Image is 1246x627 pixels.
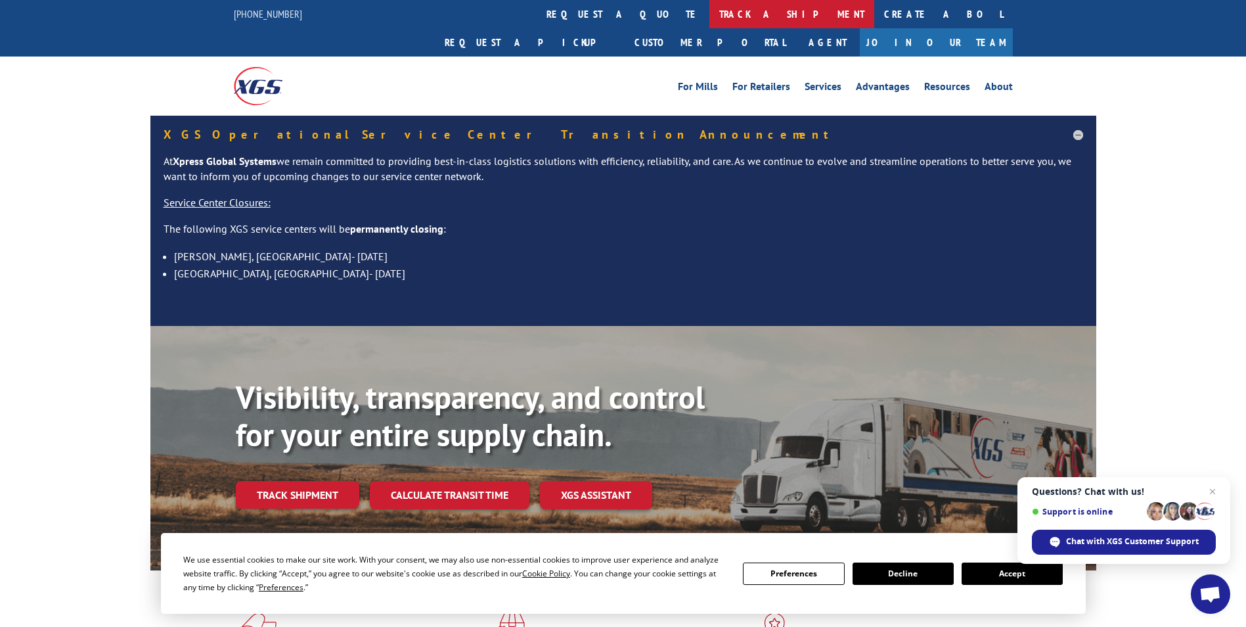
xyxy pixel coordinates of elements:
[236,481,359,509] a: Track shipment
[1032,486,1216,497] span: Questions? Chat with us!
[183,553,727,594] div: We use essential cookies to make our site work. With your consent, we may also use non-essential ...
[164,154,1083,196] p: At we remain committed to providing best-in-class logistics solutions with efficiency, reliabilit...
[795,28,860,57] a: Agent
[540,481,652,509] a: XGS ASSISTANT
[174,265,1083,282] li: [GEOGRAPHIC_DATA], [GEOGRAPHIC_DATA]- [DATE]
[1191,574,1230,614] a: Open chat
[435,28,625,57] a: Request a pickup
[924,81,970,96] a: Resources
[370,481,529,509] a: Calculate transit time
[860,28,1013,57] a: Join Our Team
[234,7,302,20] a: [PHONE_NUMBER]
[350,222,443,235] strong: permanently closing
[678,81,718,96] a: For Mills
[164,196,271,209] u: Service Center Closures:
[856,81,910,96] a: Advantages
[743,563,844,585] button: Preferences
[1032,530,1216,555] span: Chat with XGS Customer Support
[164,221,1083,248] p: The following XGS service centers will be :
[805,81,841,96] a: Services
[1032,507,1142,517] span: Support is online
[522,568,570,579] span: Cookie Policy
[985,81,1013,96] a: About
[173,154,277,168] strong: Xpress Global Systems
[625,28,795,57] a: Customer Portal
[236,377,705,455] b: Visibility, transparency, and control for your entire supply chain.
[161,533,1086,614] div: Cookie Consent Prompt
[164,129,1083,141] h5: XGS Operational Service Center Transition Announcement
[174,248,1083,265] li: [PERSON_NAME], [GEOGRAPHIC_DATA]- [DATE]
[1066,536,1199,547] span: Chat with XGS Customer Support
[853,563,954,585] button: Decline
[259,582,303,593] span: Preferences
[962,563,1063,585] button: Accept
[732,81,790,96] a: For Retailers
